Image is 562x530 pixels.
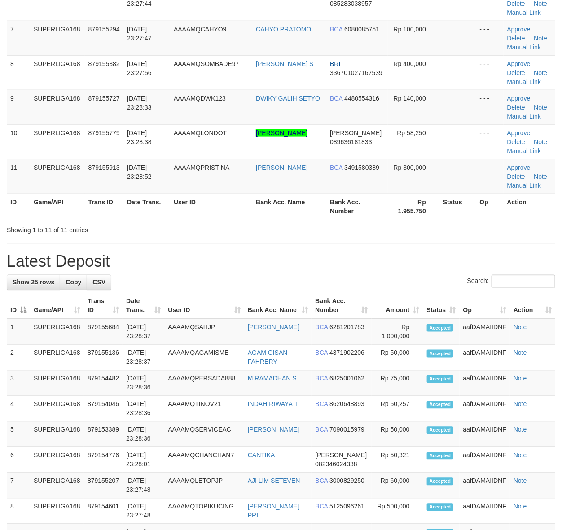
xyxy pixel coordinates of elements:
th: Status: activate to sort column ascending [423,293,460,319]
a: Delete [507,69,525,76]
th: Rp 1.955.750 [388,194,439,219]
td: SUPERLIGA168 [30,21,85,55]
td: 8 [7,499,30,524]
a: Show 25 rows [7,275,60,290]
th: Bank Acc. Name [252,194,326,219]
td: 879154482 [84,371,123,396]
span: BCA [315,401,328,408]
span: Rp 400,000 [394,60,426,67]
span: Accepted [427,401,454,409]
a: [PERSON_NAME] [248,324,299,331]
a: [PERSON_NAME] [256,129,307,137]
span: AAAAMQLONDOT [174,129,227,137]
span: Copy [66,279,81,286]
th: Date Trans.: activate to sort column ascending [123,293,164,319]
td: [DATE] 23:28:36 [123,422,164,447]
span: BCA [315,375,328,382]
span: Accepted [427,452,454,460]
th: Trans ID: activate to sort column ascending [84,293,123,319]
span: Copy 4480554316 to clipboard [344,95,379,102]
td: 879154776 [84,447,123,473]
th: Bank Acc. Name: activate to sort column ascending [244,293,312,319]
a: [PERSON_NAME] S [256,60,313,67]
a: Delete [507,104,525,111]
td: 6 [7,447,30,473]
a: Note [534,138,548,146]
td: aafDAMAIIDNF [460,447,510,473]
td: aafDAMAIIDNF [460,371,510,396]
td: SUPERLIGA168 [30,422,84,447]
span: Rp 58,250 [397,129,426,137]
td: SUPERLIGA168 [30,447,84,473]
th: Game/API: activate to sort column ascending [30,293,84,319]
td: - - - [476,159,504,194]
span: Copy 3000829250 to clipboard [329,477,364,485]
td: SUPERLIGA168 [30,396,84,422]
td: aafDAMAIIDNF [460,319,510,345]
span: Copy 6825001062 to clipboard [329,375,364,382]
span: Accepted [427,350,454,358]
td: AAAAMQSAHJP [164,319,244,345]
td: [DATE] 23:28:36 [123,396,164,422]
a: Note [514,477,527,485]
span: AAAAMQSOMBADE97 [174,60,239,67]
a: Note [534,173,548,180]
th: Op [476,194,504,219]
td: SUPERLIGA168 [30,345,84,371]
span: Copy 5125096261 to clipboard [329,503,364,510]
span: AAAAMQCAHYO9 [174,26,226,33]
td: SUPERLIGA168 [30,499,84,524]
a: Manual Link [507,182,541,189]
td: SUPERLIGA168 [30,55,85,90]
a: Note [514,452,527,459]
a: [PERSON_NAME] PRI [248,503,299,519]
span: BCA [315,503,328,510]
th: Action [504,194,555,219]
span: Copy 6080085751 to clipboard [344,26,379,33]
span: Copy 4371902206 to clipboard [329,349,364,357]
span: Copy 089636181833 to clipboard [330,138,372,146]
a: Manual Link [507,147,541,155]
td: aafDAMAIIDNF [460,473,510,499]
td: aafDAMAIIDNF [460,499,510,524]
td: 3 [7,371,30,396]
th: Action: activate to sort column ascending [510,293,555,319]
td: [DATE] 23:28:36 [123,371,164,396]
td: - - - [476,90,504,124]
td: AAAAMQLETOPJP [164,473,244,499]
label: Search: [467,275,555,288]
td: AAAAMQTINOV21 [164,396,244,422]
a: Delete [507,138,525,146]
td: aafDAMAIIDNF [460,396,510,422]
span: [DATE] 23:28:52 [127,164,152,180]
a: Manual Link [507,9,541,16]
td: - - - [476,124,504,159]
a: Note [514,324,527,331]
a: Note [534,35,548,42]
a: DWIKY GALIH SETYO [256,95,320,102]
span: Copy 336701027167539 to clipboard [330,69,382,76]
a: Approve [507,95,531,102]
span: 879155913 [88,164,120,171]
div: Showing 1 to 11 of 11 entries [7,222,228,234]
span: Copy 7090015979 to clipboard [329,426,364,433]
td: 10 [7,124,30,159]
span: [PERSON_NAME] [330,129,382,137]
td: 879154046 [84,396,123,422]
span: Copy 8620648893 to clipboard [329,401,364,408]
td: AAAAMQPERSADA888 [164,371,244,396]
td: 879154601 [84,499,123,524]
td: SUPERLIGA168 [30,124,85,159]
td: 7 [7,473,30,499]
td: 11 [7,159,30,194]
h1: Latest Deposit [7,253,555,271]
td: 5 [7,422,30,447]
td: Rp 50,321 [372,447,423,473]
a: Delete [507,173,525,180]
td: aafDAMAIIDNF [460,422,510,447]
span: Accepted [427,324,454,332]
a: Note [514,426,527,433]
a: Approve [507,129,531,137]
td: SUPERLIGA168 [30,473,84,499]
a: Note [514,401,527,408]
